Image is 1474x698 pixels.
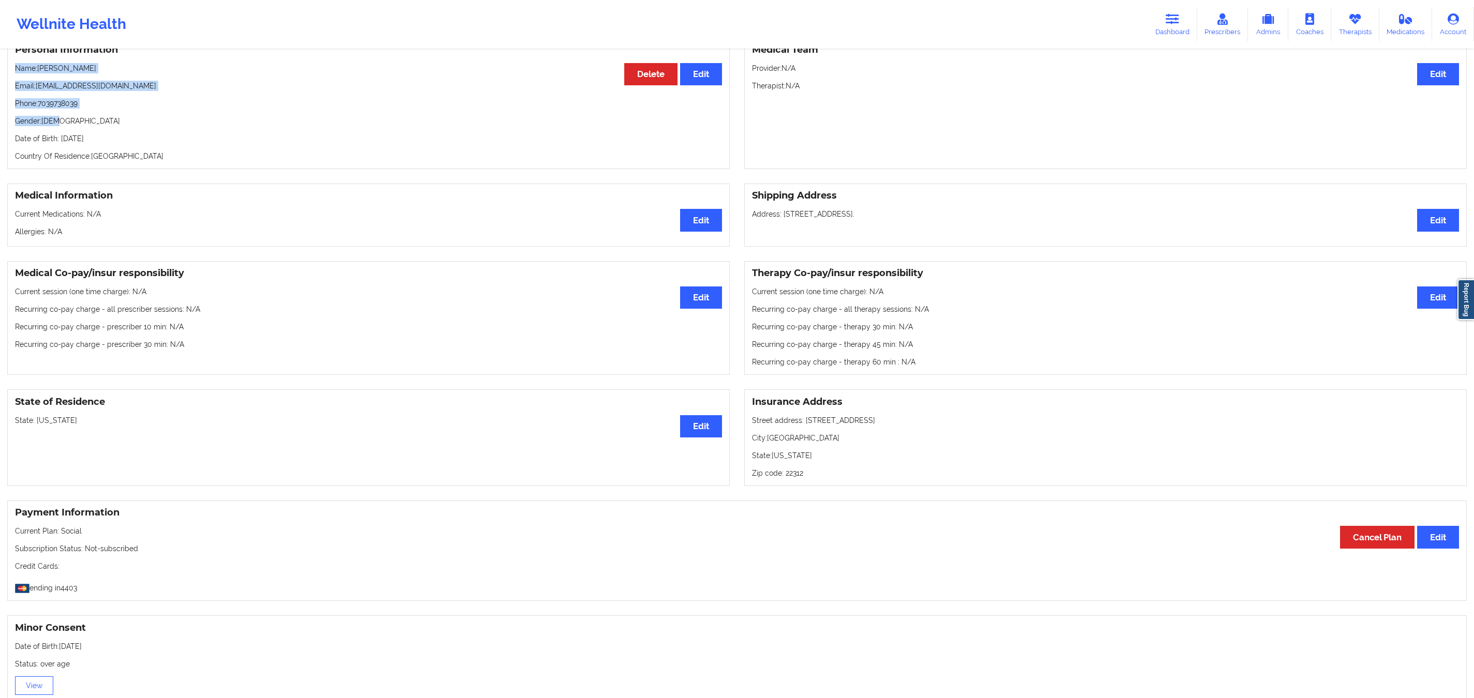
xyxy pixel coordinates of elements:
[15,226,722,237] p: Allergies: N/A
[15,304,722,314] p: Recurring co-pay charge - all prescriber sessions : N/A
[15,622,1459,634] h3: Minor Consent
[752,81,1459,91] p: Therapist: N/A
[752,190,1459,202] h3: Shipping Address
[15,641,1459,651] p: Date of Birth: [DATE]
[680,63,722,85] button: Edit
[1432,7,1474,41] a: Account
[752,322,1459,332] p: Recurring co-pay charge - therapy 30 min : N/A
[1379,7,1433,41] a: Medications
[752,267,1459,279] h3: Therapy Co-pay/insur responsibility
[752,304,1459,314] p: Recurring co-pay charge - all therapy sessions : N/A
[1148,7,1197,41] a: Dashboard
[15,415,722,426] p: State: [US_STATE]
[15,151,722,161] p: Country Of Residence: [GEOGRAPHIC_DATA]
[15,507,1459,519] h3: Payment Information
[15,286,722,297] p: Current session (one time charge): N/A
[1417,286,1459,309] button: Edit
[15,63,722,73] p: Name: [PERSON_NAME]
[15,579,1459,593] p: ending in 4403
[15,339,722,350] p: Recurring co-pay charge - prescriber 30 min : N/A
[15,543,1459,554] p: Subscription Status: Not-subscribed
[1457,279,1474,320] a: Report Bug
[15,98,722,109] p: Phone: 7039738039
[15,322,722,332] p: Recurring co-pay charge - prescriber 10 min : N/A
[1331,7,1379,41] a: Therapists
[15,561,1459,571] p: Credit Cards:
[752,396,1459,408] h3: Insurance Address
[15,116,722,126] p: Gender: [DEMOGRAPHIC_DATA]
[752,286,1459,297] p: Current session (one time charge): N/A
[15,44,722,56] h3: Personal Information
[15,81,722,91] p: Email: [EMAIL_ADDRESS][DOMAIN_NAME]
[15,133,722,144] p: Date of Birth: [DATE]
[752,44,1459,56] h3: Medical Team
[15,676,53,695] button: View
[752,63,1459,73] p: Provider: N/A
[1340,526,1415,548] button: Cancel Plan
[15,526,1459,536] p: Current Plan: Social
[1197,7,1249,41] a: Prescribers
[624,63,678,85] button: Delete
[15,209,722,219] p: Current Medications: N/A
[752,468,1459,478] p: Zip code: 22312
[752,357,1459,367] p: Recurring co-pay charge - therapy 60 min : N/A
[1417,526,1459,548] button: Edit
[1417,63,1459,85] button: Edit
[752,339,1459,350] p: Recurring co-pay charge - therapy 45 min : N/A
[752,209,1459,219] p: Address: [STREET_ADDRESS].
[1248,7,1288,41] a: Admins
[680,286,722,309] button: Edit
[15,659,1459,669] p: Status: over age
[680,209,722,231] button: Edit
[752,415,1459,426] p: Street address: [STREET_ADDRESS]
[1288,7,1331,41] a: Coaches
[680,415,722,437] button: Edit
[15,267,722,279] h3: Medical Co-pay/insur responsibility
[15,396,722,408] h3: State of Residence
[15,190,722,202] h3: Medical Information
[752,433,1459,443] p: City: [GEOGRAPHIC_DATA]
[752,450,1459,461] p: State: [US_STATE]
[1417,209,1459,231] button: Edit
